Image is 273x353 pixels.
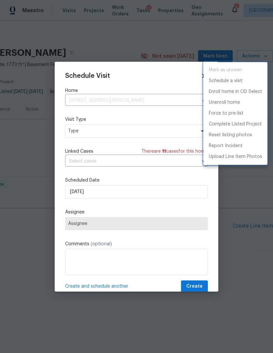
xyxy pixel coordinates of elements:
[209,132,252,139] p: Reset listing photos
[209,143,243,149] p: Report Incident
[209,153,262,160] p: Upload Line Item Photos
[209,99,240,106] p: Unenroll home
[209,110,244,117] p: Force to pre-list
[209,121,262,128] p: Complete Listed Project
[209,88,262,95] p: Enroll home in OD Select
[209,77,243,84] p: Schedule a visit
